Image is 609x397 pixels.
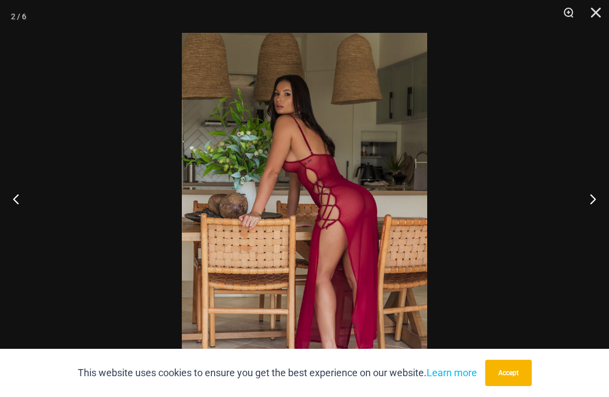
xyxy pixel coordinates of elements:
div: 2 / 6 [11,8,26,25]
p: This website uses cookies to ensure you get the best experience on our website. [78,365,477,381]
button: Accept [485,360,532,386]
a: Learn more [427,367,477,378]
button: Next [568,171,609,226]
